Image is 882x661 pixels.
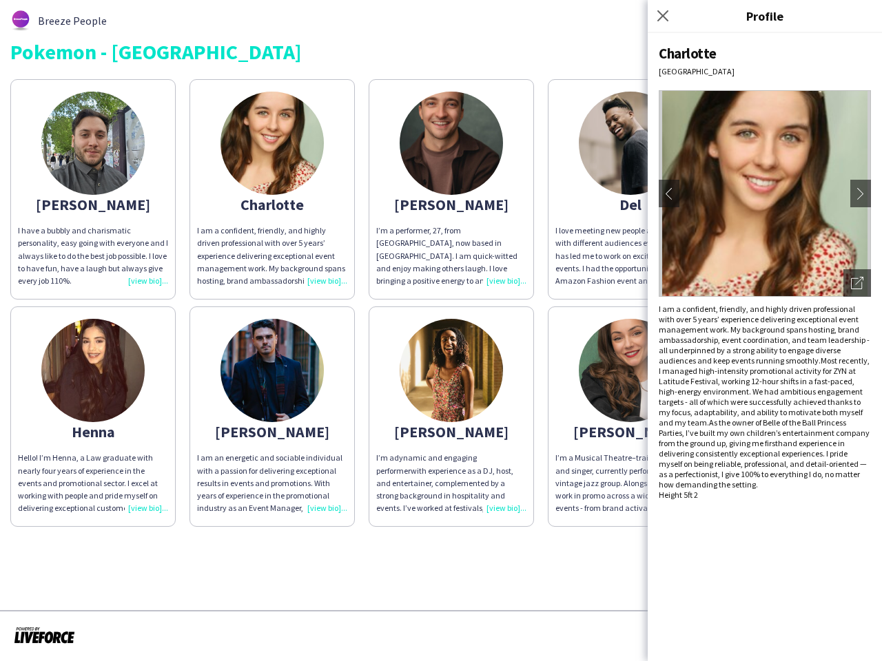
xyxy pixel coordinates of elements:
div: [PERSON_NAME] [376,198,526,211]
span: I’m a performer, 27, from [GEOGRAPHIC_DATA], now based in [GEOGRAPHIC_DATA]. I am quick-witted an... [376,225,524,348]
img: thumb-65ca80826ebbb.jpg [579,319,682,422]
p: I love meeting new people and engaging with different audiences every day, which has led me to wo... [555,224,706,287]
img: thumb-680911477c548.jpeg [400,92,503,195]
div: Pokemon - [GEOGRAPHIC_DATA] [10,41,872,62]
span: As the owner of Belle of the Ball Princess Parties, I’ve built my own children’s entertainment co... [659,417,870,490]
span: Breeze People [38,14,107,27]
img: thumb-61846364a4b55.jpeg [220,92,324,195]
img: thumb-deb2e832-981c-4a01-9ae3-9910964ccf3f.png [579,92,682,195]
h3: Profile [648,7,882,25]
div: [PERSON_NAME] [376,426,526,438]
span: dynamic and engaging performer [376,452,477,475]
p: I’m a with experience as a DJ, host, and entertainer, complemented by a strong background in hosp... [376,452,526,514]
div: Charlotte [197,198,347,211]
div: I’m a Musical Theatre–trained performer and singer, currently performing with a vintage jazz grou... [555,452,706,514]
span: Height 5ft 2 [659,490,698,500]
img: Crew avatar or photo [659,90,871,297]
img: thumb-1ee6011f-7b0e-4399-ae27-f207d32bfff3.jpg [400,319,503,422]
div: [PERSON_NAME] [18,198,168,211]
span: I have a bubbly and charismatic personality, easy going with everyone and I always like to do the... [18,225,168,286]
p: Hello! I’m Henna, a Law graduate with nearly four years of experience in the events and promotion... [18,452,168,514]
div: [GEOGRAPHIC_DATA] [659,66,871,76]
div: Henna [18,426,168,438]
div: Open photos pop-in [843,269,871,297]
div: Del [555,198,706,211]
img: thumb-68b66ebe-49a5-4356-9261-e63d34b2b299.jpg [41,92,145,195]
span: Most recently, I managed high-intensity promotional activity for ZYN at Latitude Festival, workin... [659,355,870,428]
div: Charlotte [659,44,871,63]
img: Powered by Liveforce [14,625,75,644]
img: thumb-61e37619f0d7f.jpg [220,319,324,422]
img: thumb-62876bd588459.png [10,10,31,31]
img: thumb-63a1e465030d5.jpeg [41,319,145,422]
p: I am a confident, friendly, and highly driven professional with over 5 years’ experience deliveri... [659,304,871,490]
div: [PERSON_NAME] [197,426,347,438]
p: I am a confident, friendly, and highly driven professional with over 5 years’ experience deliveri... [197,224,347,287]
div: [PERSON_NAME] [555,426,706,438]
